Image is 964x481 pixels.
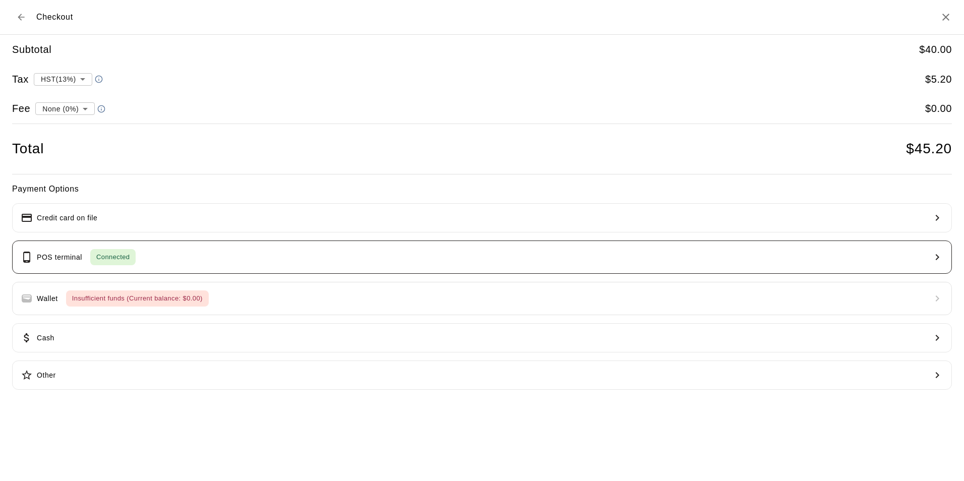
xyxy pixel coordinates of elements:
[12,140,44,158] h4: Total
[12,8,30,26] button: Back to cart
[12,8,73,26] div: Checkout
[12,102,30,115] h5: Fee
[12,183,952,196] h6: Payment Options
[940,11,952,23] button: Close
[37,333,54,343] p: Cash
[37,213,97,223] p: Credit card on file
[37,252,82,263] p: POS terminal
[925,73,952,86] h5: $ 5.20
[12,323,952,352] button: Cash
[35,99,95,118] div: None (0%)
[90,252,136,263] span: Connected
[12,360,952,390] button: Other
[919,43,952,56] h5: $ 40.00
[12,73,29,86] h5: Tax
[12,43,51,56] h5: Subtotal
[34,70,92,88] div: HST ( 13 %)
[925,102,952,115] h5: $ 0.00
[906,140,952,158] h4: $ 45.20
[12,240,952,274] button: POS terminalConnected
[37,370,56,381] p: Other
[12,203,952,232] button: Credit card on file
